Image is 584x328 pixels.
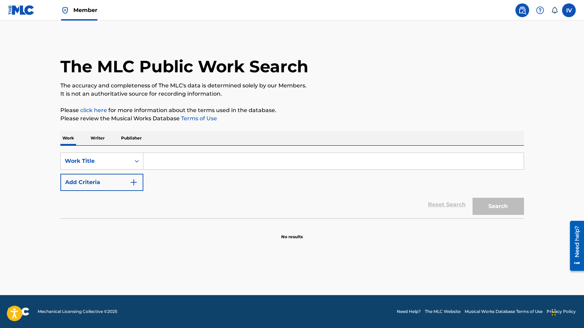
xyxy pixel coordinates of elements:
a: Musical Works Database Terms of Use [465,308,543,315]
a: The MLC Website [425,308,461,315]
img: logo [8,307,29,316]
span: Mechanical Licensing Collective © 2025 [38,308,117,315]
a: click here [80,107,107,113]
p: No results [281,226,303,240]
span: Member [73,6,97,14]
a: Terms of Use [180,115,217,122]
a: Privacy Policy [547,308,576,315]
img: 9d2ae6d4665cec9f34b9.svg [130,178,138,186]
div: Work Title [65,157,127,165]
iframe: Resource Center [565,218,584,273]
img: help [536,6,544,14]
div: User Menu [562,3,576,17]
img: search [518,6,526,14]
p: Writer [88,131,107,145]
p: Please for more information about the terms used in the database. [60,106,524,114]
form: Search Form [60,153,524,218]
p: Work [60,131,76,145]
img: MLC Logo [8,5,35,15]
div: Help [533,3,547,17]
img: Top Rightsholder [61,6,69,14]
p: Please review the Musical Works Database [60,114,524,123]
div: Arrastrar [552,302,556,323]
iframe: Chat Widget [550,295,584,328]
p: It is not an authoritative source for recording information. [60,90,524,98]
p: The accuracy and completeness of The MLC's data is determined solely by our Members. [60,82,524,90]
div: Notifications [551,7,558,14]
div: Widget de chat [550,295,584,328]
a: Need Help? [397,308,421,315]
p: Publisher [119,131,144,145]
button: Add Criteria [60,174,143,191]
a: Public Search [515,3,529,17]
h1: The MLC Public Work Search [60,56,308,77]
